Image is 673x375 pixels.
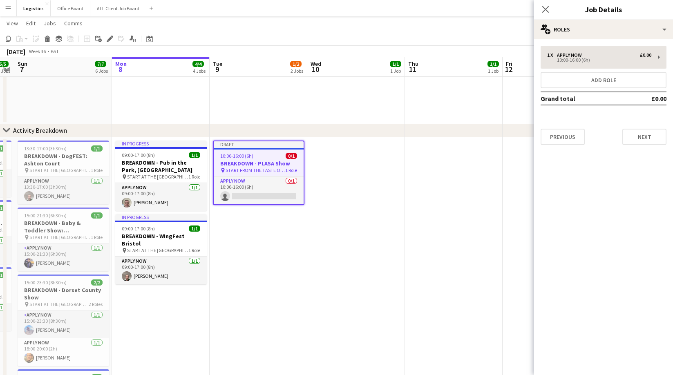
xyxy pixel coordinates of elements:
[547,58,651,62] div: 10:00-16:00 (6h)
[534,4,673,15] h3: Job Details
[51,48,59,54] div: BST
[64,20,83,27] span: Comms
[309,65,321,74] span: 10
[214,141,304,148] div: Draft
[7,20,18,27] span: View
[212,65,222,74] span: 9
[18,338,109,366] app-card-role: APPLY NOW1/118:00-20:00 (2h)[PERSON_NAME]
[285,167,297,173] span: 1 Role
[18,243,109,271] app-card-role: APPLY NOW1/115:00-21:30 (6h30m)[PERSON_NAME]
[29,234,91,240] span: START AT THE [GEOGRAPHIC_DATA]
[547,52,557,58] div: 1 x
[18,141,109,204] app-job-card: 13:30-17:00 (3h30m)1/1BREAKDOWN - DogFEST: Ashton Court START AT THE [GEOGRAPHIC_DATA]1 RoleAPPLY...
[115,214,207,221] div: In progress
[91,212,103,219] span: 1/1
[24,279,67,286] span: 15:00-23:30 (8h30m)
[390,61,401,67] span: 1/1
[17,0,51,16] button: Logistics
[91,234,103,240] span: 1 Role
[18,219,109,234] h3: BREAKDOWN - Baby & Toddler Show: [GEOGRAPHIC_DATA]
[213,60,222,67] span: Tue
[18,310,109,338] app-card-role: APPLY NOW1/115:00-23:30 (8h30m)[PERSON_NAME]
[29,301,89,307] span: START AT THE [GEOGRAPHIC_DATA]
[188,247,200,253] span: 1 Role
[95,68,108,74] div: 6 Jobs
[18,286,109,301] h3: BREAKDOWN - Dorset County Show
[487,61,499,67] span: 1/1
[286,153,297,159] span: 0/1
[192,61,204,67] span: 4/4
[27,48,47,54] span: Week 36
[541,129,585,145] button: Previous
[26,20,36,27] span: Edit
[95,61,106,67] span: 7/7
[91,279,103,286] span: 2/2
[24,212,67,219] span: 15:00-21:30 (6h30m)
[291,68,303,74] div: 2 Jobs
[226,167,285,173] span: START FROM THE TASTE OF THE CARIBBEAN
[189,225,200,232] span: 1/1
[18,208,109,271] app-job-card: 15:00-21:30 (6h30m)1/1BREAKDOWN - Baby & Toddler Show: [GEOGRAPHIC_DATA] START AT THE [GEOGRAPHIC...
[220,153,253,159] span: 10:00-16:00 (6h)
[290,61,302,67] span: 1/2
[640,52,651,58] div: £0.00
[189,152,200,158] span: 1/1
[628,92,666,105] td: £0.00
[114,65,127,74] span: 8
[51,0,90,16] button: Office Board
[115,159,207,174] h3: BREAKDOWN - Pub in the Park, [GEOGRAPHIC_DATA]
[541,72,666,88] button: Add role
[44,20,56,27] span: Jobs
[188,174,200,180] span: 1 Role
[18,275,109,366] app-job-card: 15:00-23:30 (8h30m)2/2BREAKDOWN - Dorset County Show START AT THE [GEOGRAPHIC_DATA]2 RolesAPPLY N...
[24,145,67,152] span: 13:30-17:00 (3h30m)
[89,301,103,307] span: 2 Roles
[18,176,109,204] app-card-role: APPLY NOW1/113:30-17:00 (3h30m)[PERSON_NAME]
[18,60,27,67] span: Sun
[127,174,188,180] span: START AT THE [GEOGRAPHIC_DATA]
[61,18,86,29] a: Comms
[16,65,27,74] span: 7
[122,152,155,158] span: 09:00-17:00 (8h)
[407,65,418,74] span: 11
[91,145,103,152] span: 1/1
[115,141,207,211] app-job-card: In progress09:00-17:00 (8h)1/1BREAKDOWN - Pub in the Park, [GEOGRAPHIC_DATA] START AT THE [GEOGRA...
[18,152,109,167] h3: BREAKDOWN - DogFEST: Ashton Court
[7,47,25,56] div: [DATE]
[127,247,188,253] span: START AT THE [GEOGRAPHIC_DATA]
[91,167,103,173] span: 1 Role
[213,141,304,205] app-job-card: Draft10:00-16:00 (6h)0/1BREAKDOWN - PLASA Show START FROM THE TASTE OF THE CARIBBEAN1 RoleAPPLY N...
[622,129,666,145] button: Next
[122,225,155,232] span: 09:00-17:00 (8h)
[506,60,512,67] span: Fri
[115,141,207,147] div: In progress
[311,60,321,67] span: Wed
[40,18,59,29] a: Jobs
[214,176,304,204] app-card-role: APPLY NOW0/110:00-16:00 (6h)
[488,68,499,74] div: 1 Job
[534,20,673,39] div: Roles
[557,52,585,58] div: APPLY NOW
[90,0,146,16] button: ALL Client Job Board
[29,167,91,173] span: START AT THE [GEOGRAPHIC_DATA]
[115,232,207,247] h3: BREAKDOWN - WingFest Bristol
[3,18,21,29] a: View
[115,257,207,284] app-card-role: APPLY NOW1/109:00-17:00 (8h)[PERSON_NAME]
[115,214,207,284] app-job-card: In progress09:00-17:00 (8h)1/1BREAKDOWN - WingFest Bristol START AT THE [GEOGRAPHIC_DATA]1 RoleAP...
[541,92,628,105] td: Grand total
[115,60,127,67] span: Mon
[23,18,39,29] a: Edit
[505,65,512,74] span: 12
[13,126,67,134] div: Activity Breakdown
[214,160,304,167] h3: BREAKDOWN - PLASA Show
[390,68,401,74] div: 1 Job
[408,60,418,67] span: Thu
[115,183,207,211] app-card-role: APPLY NOW1/109:00-17:00 (8h)[PERSON_NAME]
[193,68,206,74] div: 4 Jobs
